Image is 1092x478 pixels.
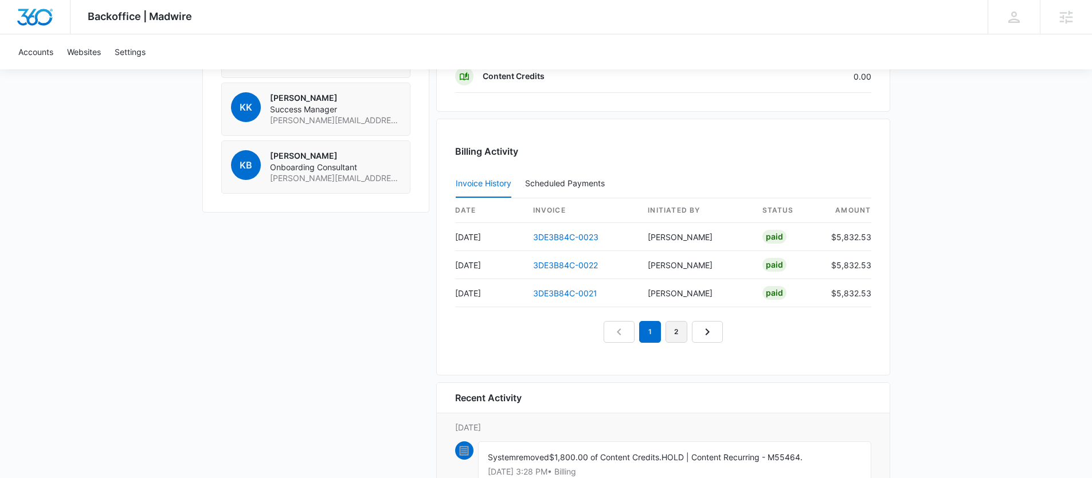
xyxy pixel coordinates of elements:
p: [PERSON_NAME] [270,150,401,162]
button: Invoice History [456,170,511,198]
span: [PERSON_NAME][EMAIL_ADDRESS][PERSON_NAME][DOMAIN_NAME] [270,115,401,126]
nav: Pagination [604,321,723,343]
span: KB [231,150,261,180]
div: Scheduled Payments [525,179,609,187]
span: $1,800.00 of Content Credits. [549,452,662,462]
td: $5,832.53 [822,251,871,279]
h3: Billing Activity [455,144,871,158]
a: 3DE3B84C-0022 [533,260,598,270]
a: Page 2 [666,321,687,343]
td: [PERSON_NAME] [639,251,753,279]
p: [DATE] 3:28 PM • Billing [488,468,862,476]
span: KK [231,92,261,122]
span: HOLD | Content Recurring - M55464. [662,452,803,462]
span: [PERSON_NAME][EMAIL_ADDRESS][PERSON_NAME][DOMAIN_NAME] [270,173,401,184]
th: invoice [524,198,639,223]
p: [DATE] [455,421,871,433]
td: [DATE] [455,279,524,307]
div: Paid [762,230,786,244]
span: Success Manager [270,104,401,115]
span: Backoffice | Madwire [88,10,192,22]
p: Content Credits [483,70,545,82]
p: [PERSON_NAME] [270,92,401,104]
span: System [488,452,516,462]
th: date [455,198,524,223]
th: amount [822,198,871,223]
em: 1 [639,321,661,343]
td: [DATE] [455,251,524,279]
td: [PERSON_NAME] [639,223,753,251]
td: [DATE] [455,223,524,251]
td: $5,832.53 [822,279,871,307]
a: Websites [60,34,108,69]
th: status [753,198,822,223]
a: Next Page [692,321,723,343]
span: Onboarding Consultant [270,162,401,173]
a: 3DE3B84C-0023 [533,232,598,242]
td: 0.00 [750,60,871,93]
td: [PERSON_NAME] [639,279,753,307]
th: Initiated By [639,198,753,223]
a: Settings [108,34,152,69]
a: 3DE3B84C-0021 [533,288,597,298]
div: Paid [762,286,786,300]
div: Paid [762,258,786,272]
span: removed [516,452,549,462]
h6: Recent Activity [455,391,522,405]
td: $5,832.53 [822,223,871,251]
a: Accounts [11,34,60,69]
